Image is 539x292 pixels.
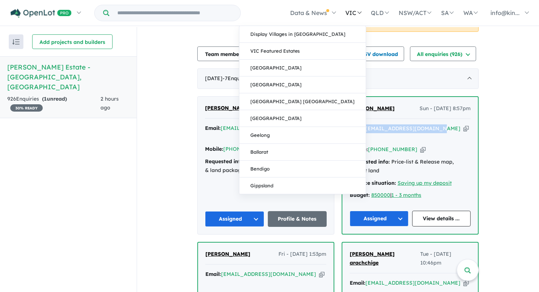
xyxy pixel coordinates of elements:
[239,127,366,144] a: Geelong
[350,250,420,267] a: [PERSON_NAME] arachchige
[420,250,471,267] span: Tue - [DATE] 10:46pm
[239,76,366,93] a: [GEOGRAPHIC_DATA]
[350,104,395,113] a: [PERSON_NAME]
[205,105,250,111] span: [PERSON_NAME]
[11,9,72,18] img: Openlot PRO Logo White
[239,177,366,194] a: Gippsland
[350,191,471,200] div: |
[205,271,221,277] strong: Email:
[463,125,469,132] button: Copy
[205,250,250,259] a: [PERSON_NAME]
[223,146,273,152] a: [PHONE_NUMBER]
[350,251,395,266] span: [PERSON_NAME] arachchige
[490,9,520,16] span: info@kin...
[100,96,119,111] span: 2 hours ago
[239,161,366,177] a: Bendigo
[10,104,43,112] span: 30 % READY
[205,211,264,227] button: Assigned
[420,146,426,153] button: Copy
[350,158,471,175] div: Price-list & Release map, Vacant land
[205,104,250,113] a: [PERSON_NAME]
[239,144,366,161] a: Ballarat
[350,180,396,186] strong: Finance situation:
[223,75,251,82] span: - 7 Enquir ies
[205,157,327,175] div: Price-list & Release map, House & land packages, Vacant land
[197,46,279,61] button: Team member settings (5)
[205,251,250,257] span: [PERSON_NAME]
[7,95,100,112] div: 926 Enquir ies
[350,280,365,286] strong: Email:
[350,158,390,165] strong: Requested info:
[350,192,370,198] strong: Budget:
[12,39,20,45] img: sort.svg
[268,211,327,227] a: Profile & Notes
[278,250,326,259] span: Fri - [DATE] 1:53pm
[391,192,421,198] a: 1 - 3 months
[410,46,476,61] button: All enquiries (926)
[319,270,324,278] button: Copy
[32,34,113,49] button: Add projects and builders
[7,62,129,92] h5: [PERSON_NAME] Estate - [GEOGRAPHIC_DATA] , [GEOGRAPHIC_DATA]
[197,68,479,89] div: [DATE]
[205,146,223,152] strong: Mobile:
[221,125,316,131] a: [EMAIL_ADDRESS][DOMAIN_NAME]
[350,211,409,227] button: Assigned
[420,104,471,113] span: Sun - [DATE] 8:57pm
[368,146,417,153] a: [PHONE_NUMBER]
[345,46,404,61] button: CSV download
[239,110,366,127] a: [GEOGRAPHIC_DATA]
[44,96,47,102] span: 1
[412,211,471,227] a: View details ...
[42,96,67,102] strong: ( unread)
[239,93,366,110] a: [GEOGRAPHIC_DATA] [GEOGRAPHIC_DATA]
[221,271,316,277] a: [EMAIL_ADDRESS][DOMAIN_NAME]
[398,180,452,186] a: Saving up my deposit
[239,43,366,60] a: VIC Featured Estates
[205,158,245,165] strong: Requested info:
[350,105,395,112] span: [PERSON_NAME]
[111,5,239,21] input: Try estate name, suburb, builder or developer
[239,26,366,43] a: Display Villages in [GEOGRAPHIC_DATA]
[463,279,469,287] button: Copy
[205,125,221,131] strong: Email:
[239,60,366,76] a: [GEOGRAPHIC_DATA]
[371,192,390,198] a: 850000
[365,125,460,132] a: [EMAIL_ADDRESS][DOMAIN_NAME]
[365,280,460,286] a: [EMAIL_ADDRESS][DOMAIN_NAME]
